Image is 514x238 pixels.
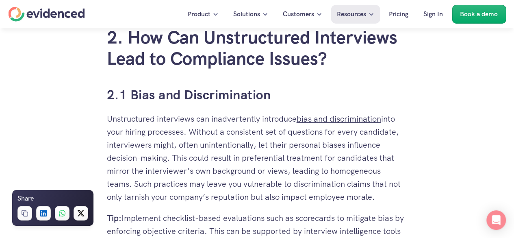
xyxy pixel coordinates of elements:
[486,210,506,230] div: Open Intercom Messenger
[283,9,314,20] p: Customers
[460,9,498,20] p: Book a demo
[383,5,414,24] a: Pricing
[107,112,408,203] p: Unstructured interviews can inadvertently introduce into your hiring processes. Without a consist...
[188,9,210,20] p: Product
[17,193,34,204] h6: Share
[107,86,271,103] a: 2.1 Bias and Discrimination
[107,213,121,223] strong: Tip:
[423,9,443,20] p: Sign In
[297,114,381,124] a: bias and discrimination
[8,7,85,22] a: Home
[337,9,366,20] p: Resources
[452,5,506,24] a: Book a demo
[389,9,408,20] p: Pricing
[417,5,449,24] a: Sign In
[233,9,260,20] p: Solutions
